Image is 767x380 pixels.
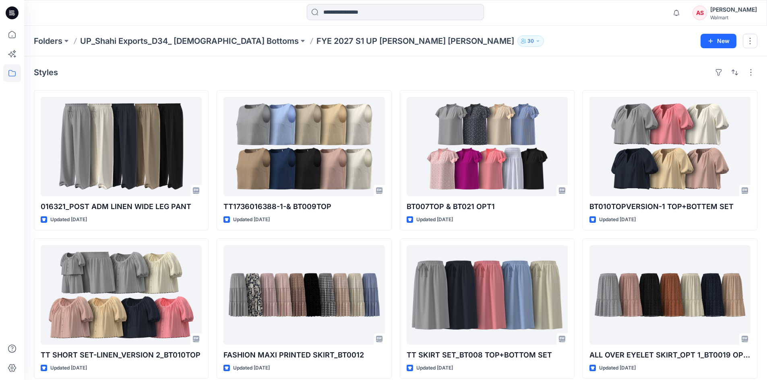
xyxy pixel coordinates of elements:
[316,35,514,47] p: FYE 2027 S1 UP [PERSON_NAME] [PERSON_NAME]
[407,201,568,212] p: BT007TOP & BT021 OPT1
[599,364,636,372] p: Updated [DATE]
[223,201,385,212] p: TT1736016388-1-& BT009TOP
[41,349,202,361] p: TT SHORT SET-LINEN_VERSION 2_BT010TOP
[599,216,636,224] p: Updated [DATE]
[50,364,87,372] p: Updated [DATE]
[233,216,270,224] p: Updated [DATE]
[41,201,202,212] p: 016321_POST ADM LINEN WIDE LEG PANT
[80,35,299,47] a: UP_Shahi Exports_D34_ [DEMOGRAPHIC_DATA] Bottoms
[589,245,750,345] a: ALL OVER EYELET SKIRT_OPT 1_BT0019 OPT1
[693,6,707,20] div: AS
[41,245,202,345] a: TT SHORT SET-LINEN_VERSION 2_BT010TOP
[407,97,568,196] a: BT007TOP & BT021 OPT1
[589,97,750,196] a: BT010TOPVERSION-1 TOP+BOTTEM SET
[701,34,736,48] button: New
[589,201,750,212] p: BT010TOPVERSION-1 TOP+BOTTEM SET
[223,349,385,361] p: FASHION MAXI PRINTED SKIRT_BT0012
[223,245,385,345] a: FASHION MAXI PRINTED SKIRT_BT0012
[517,35,544,47] button: 30
[34,35,62,47] a: Folders
[233,364,270,372] p: Updated [DATE]
[527,37,534,45] p: 30
[407,349,568,361] p: TT SKIRT SET_BT008 TOP+BOTTOM SET
[50,216,87,224] p: Updated [DATE]
[710,5,757,14] div: [PERSON_NAME]
[34,68,58,77] h4: Styles
[416,364,453,372] p: Updated [DATE]
[710,14,757,21] div: Walmart
[223,97,385,196] a: TT1736016388-1-& BT009TOP
[589,349,750,361] p: ALL OVER EYELET SKIRT_OPT 1_BT0019 OPT1
[416,216,453,224] p: Updated [DATE]
[41,97,202,196] a: 016321_POST ADM LINEN WIDE LEG PANT
[407,245,568,345] a: TT SKIRT SET_BT008 TOP+BOTTOM SET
